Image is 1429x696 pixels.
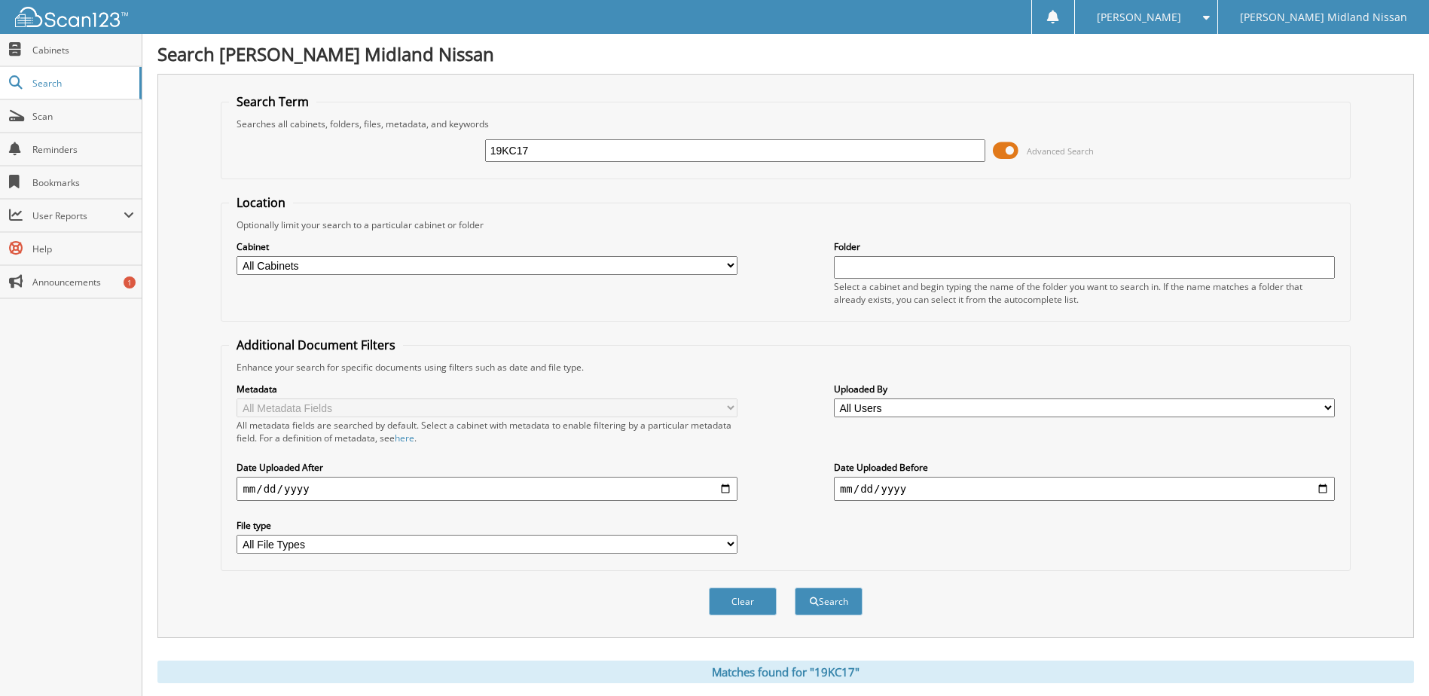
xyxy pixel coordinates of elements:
[32,110,134,123] span: Scan
[237,519,737,532] label: File type
[395,432,414,444] a: here
[32,276,134,288] span: Announcements
[229,118,1342,130] div: Searches all cabinets, folders, files, metadata, and keywords
[1097,13,1181,22] span: [PERSON_NAME]
[32,243,134,255] span: Help
[15,7,128,27] img: scan123-logo-white.svg
[229,361,1342,374] div: Enhance your search for specific documents using filters such as date and file type.
[834,240,1335,253] label: Folder
[834,477,1335,501] input: end
[229,93,316,110] legend: Search Term
[237,461,737,474] label: Date Uploaded After
[834,280,1335,306] div: Select a cabinet and begin typing the name of the folder you want to search in. If the name match...
[229,194,293,211] legend: Location
[834,383,1335,395] label: Uploaded By
[237,477,737,501] input: start
[32,77,132,90] span: Search
[237,240,737,253] label: Cabinet
[32,44,134,56] span: Cabinets
[709,588,777,615] button: Clear
[237,383,737,395] label: Metadata
[157,41,1414,66] h1: Search [PERSON_NAME] Midland Nissan
[1027,145,1094,157] span: Advanced Search
[157,661,1414,683] div: Matches found for "19KC17"
[237,419,737,444] div: All metadata fields are searched by default. Select a cabinet with metadata to enable filtering b...
[229,218,1342,231] div: Optionally limit your search to a particular cabinet or folder
[1240,13,1407,22] span: [PERSON_NAME] Midland Nissan
[32,176,134,189] span: Bookmarks
[124,276,136,288] div: 1
[834,461,1335,474] label: Date Uploaded Before
[795,588,863,615] button: Search
[229,337,403,353] legend: Additional Document Filters
[32,209,124,222] span: User Reports
[32,143,134,156] span: Reminders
